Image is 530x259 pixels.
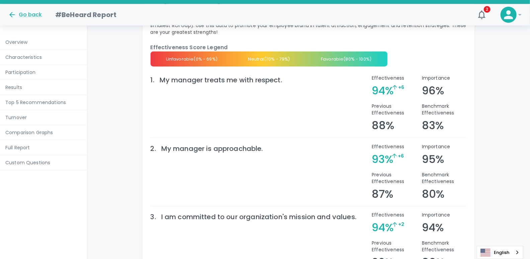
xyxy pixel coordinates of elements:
[477,246,523,259] a: English
[145,206,156,223] div: 3 .
[5,84,82,91] p: Results
[372,103,416,116] p: Previous Effectiveness
[5,69,82,76] p: Participation
[5,54,82,61] p: Characteristics
[5,114,82,121] p: Turnover
[161,143,361,154] div: My manager is approachable.
[372,212,416,219] p: Effectiveness
[422,153,444,166] h4: 95%
[422,212,466,219] p: Importance
[160,75,361,85] div: My manager treats me with respect.
[5,39,82,46] p: Overview
[398,153,404,162] div: + 6
[484,6,491,13] span: 2
[422,171,466,185] p: Benchmark Effectiveness
[422,221,444,235] h4: 94%
[372,221,393,235] h4: 94%
[422,103,466,116] p: Benchmark Effectiveness
[153,56,231,62] p: Unfavorable (0% - 69%)
[422,187,444,201] h4: 80%
[230,56,307,62] p: Neutral (70% - 79%)
[422,84,444,97] h4: 96%
[8,11,42,19] button: Go back
[307,56,385,62] p: Favorable (80% - 100%)
[422,240,466,253] p: Benchmark Effectiveness
[372,240,416,253] p: Previous Effectiveness
[477,246,523,259] aside: Language selected: English
[372,171,416,185] p: Previous Effectiveness
[5,129,82,136] p: Comparison Graphs
[474,7,490,23] button: 2
[145,138,156,154] div: 2 .
[372,84,393,97] h4: 94%
[422,143,466,150] p: Importance
[372,153,393,166] h4: 93%
[5,144,82,151] p: Full Report
[372,119,394,132] h4: 88%
[151,44,388,52] p: Effectiveness Score Legend
[398,84,404,93] div: + 6
[372,75,416,81] p: Effectiveness
[422,75,466,81] p: Importance
[398,221,404,230] div: + 2
[5,99,82,106] p: Top 5 Recommendations
[55,9,116,20] h1: #BeHeard Report
[372,187,393,201] h4: 87%
[372,143,416,150] p: Effectiveness
[422,119,444,132] h4: 83%
[477,246,523,259] div: Language
[145,69,154,85] div: 1 .
[5,159,82,166] p: Custom Questions
[161,212,361,223] div: I am committed to our organization's mission and values.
